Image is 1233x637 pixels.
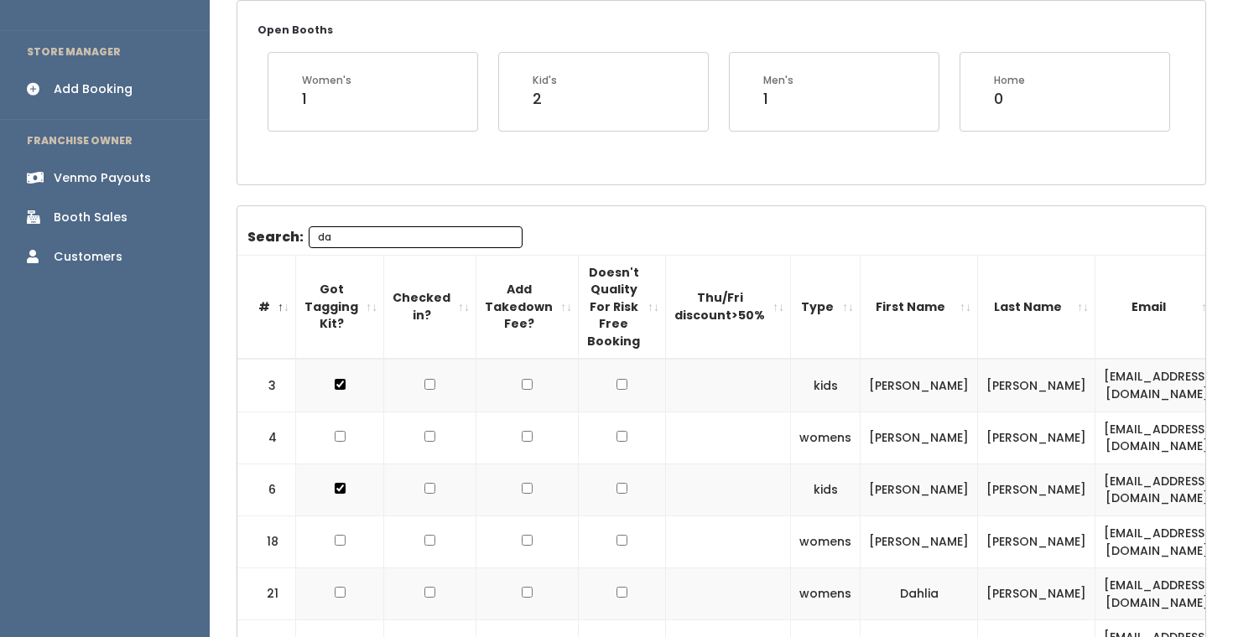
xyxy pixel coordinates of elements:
td: [PERSON_NAME] [978,359,1095,412]
td: 4 [237,412,296,464]
div: 1 [763,88,793,110]
th: Checked in?: activate to sort column ascending [384,255,476,359]
td: [PERSON_NAME] [978,412,1095,464]
td: [PERSON_NAME] [978,464,1095,515]
input: Search: [309,226,523,248]
div: Customers [54,248,122,266]
div: Men's [763,73,793,88]
div: 1 [302,88,351,110]
th: Add Takedown Fee?: activate to sort column ascending [476,255,579,359]
div: Booth Sales [54,209,127,226]
th: Got Tagging Kit?: activate to sort column ascending [296,255,384,359]
div: Kid's [533,73,557,88]
th: #: activate to sort column descending [237,255,296,359]
div: Venmo Payouts [54,169,151,187]
td: [EMAIL_ADDRESS][DOMAIN_NAME] [1095,359,1220,412]
div: Home [994,73,1025,88]
td: womens [791,412,861,464]
td: womens [791,515,861,567]
td: [PERSON_NAME] [861,464,978,515]
th: Email: activate to sort column ascending [1095,255,1220,359]
div: 2 [533,88,557,110]
td: kids [791,359,861,412]
td: [PERSON_NAME] [861,412,978,464]
td: 6 [237,464,296,515]
td: [EMAIL_ADDRESS][DOMAIN_NAME] [1095,515,1220,567]
td: kids [791,464,861,515]
div: Add Booking [54,80,133,98]
div: 0 [994,88,1025,110]
th: Type: activate to sort column ascending [791,255,861,359]
td: [EMAIL_ADDRESS][DOMAIN_NAME] [1095,412,1220,464]
th: Thu/Fri discount&gt;50%: activate to sort column ascending [666,255,791,359]
td: [PERSON_NAME] [861,515,978,567]
td: [PERSON_NAME] [978,515,1095,567]
td: [EMAIL_ADDRESS][DOMAIN_NAME] [1095,568,1220,620]
td: [PERSON_NAME] [861,359,978,412]
td: [EMAIL_ADDRESS][DOMAIN_NAME] [1095,464,1220,515]
td: 18 [237,515,296,567]
th: First Name: activate to sort column ascending [861,255,978,359]
th: Doesn't Quality For Risk Free Booking : activate to sort column ascending [579,255,666,359]
td: 21 [237,568,296,620]
td: womens [791,568,861,620]
td: Dahlia [861,568,978,620]
label: Search: [247,226,523,248]
small: Open Booths [258,23,333,37]
td: [PERSON_NAME] [978,568,1095,620]
th: Last Name: activate to sort column ascending [978,255,1095,359]
div: Women's [302,73,351,88]
td: 3 [237,359,296,412]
